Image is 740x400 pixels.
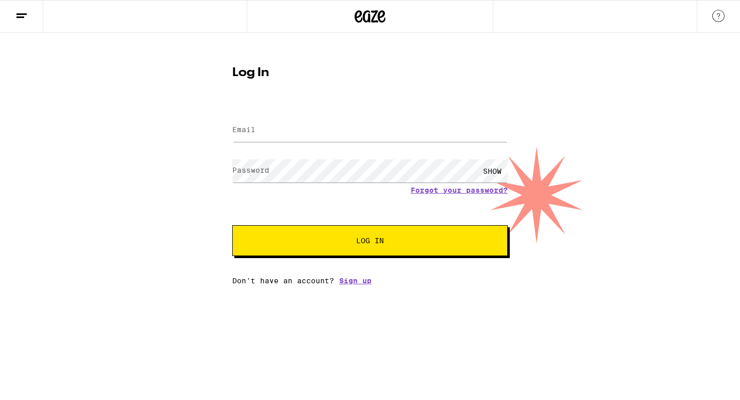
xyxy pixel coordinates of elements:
div: Don't have an account? [232,277,508,285]
div: SHOW [477,159,508,183]
a: Forgot your password? [411,186,508,194]
label: Email [232,125,255,134]
span: Log In [356,237,384,244]
h1: Log In [232,67,508,79]
a: Sign up [339,277,372,285]
input: Email [232,119,508,142]
button: Log In [232,225,508,256]
label: Password [232,166,269,174]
